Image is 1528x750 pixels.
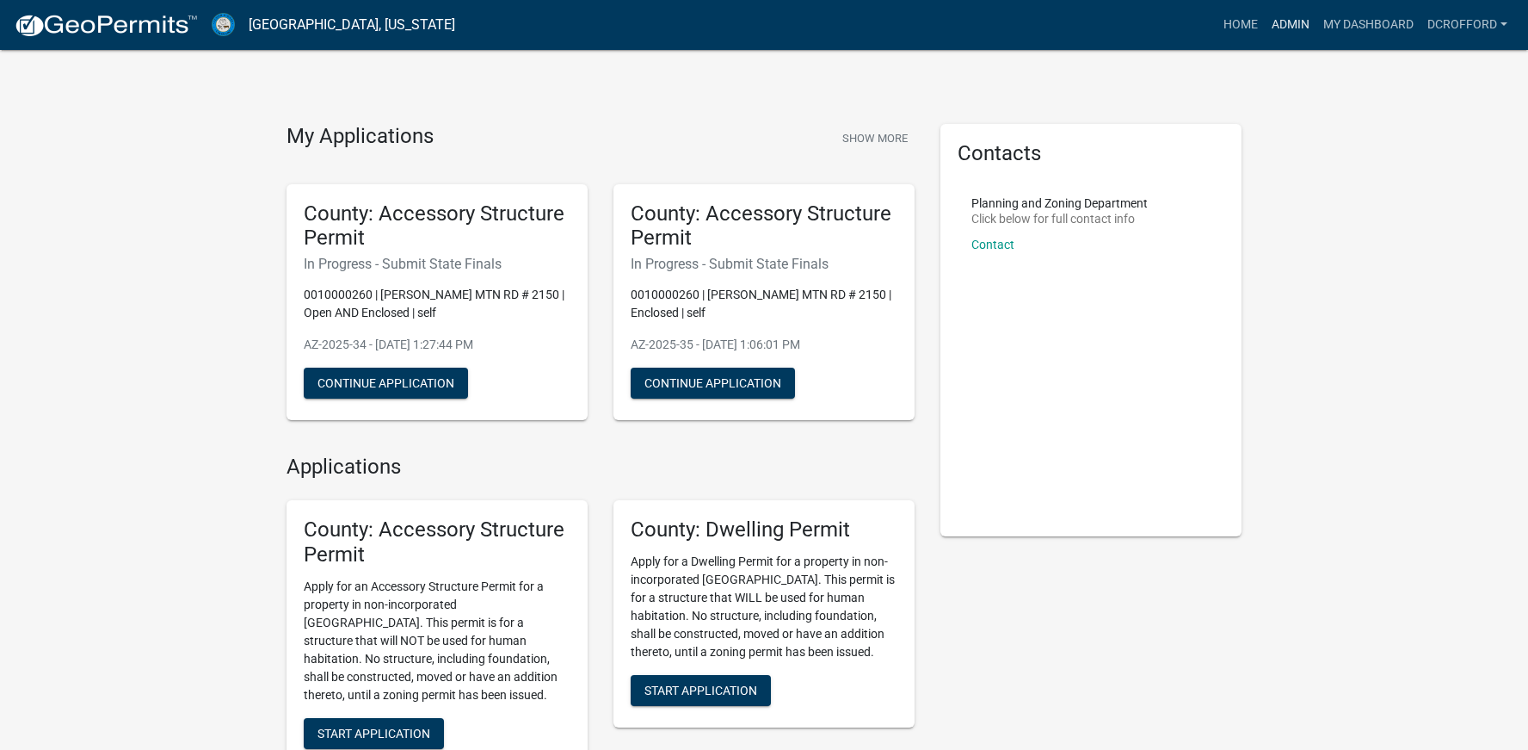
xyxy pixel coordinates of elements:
[644,683,757,697] span: Start Application
[631,553,897,661] p: Apply for a Dwelling Permit for a property in non-incorporated [GEOGRAPHIC_DATA]. This permit is ...
[286,124,434,150] h4: My Applications
[1217,9,1265,41] a: Home
[958,141,1224,166] h5: Contacts
[317,726,430,740] span: Start Application
[304,201,570,251] h5: County: Accessory Structure Permit
[212,13,235,36] img: Custer County, Colorado
[631,368,795,399] button: Continue Application
[971,238,1014,251] a: Contact
[286,455,915,480] h4: Applications
[971,213,1148,225] p: Click below for full contact info
[631,286,897,322] p: 0010000260 | [PERSON_NAME] MTN RD # 2150 | Enclosed | self
[304,578,570,704] p: Apply for an Accessory Structure Permit for a property in non-incorporated [GEOGRAPHIC_DATA]. Thi...
[631,256,897,272] h6: In Progress - Submit State Finals
[631,518,897,542] h5: County: Dwelling Permit
[1316,9,1420,41] a: My Dashboard
[304,336,570,354] p: AZ-2025-34 - [DATE] 1:27:44 PM
[249,10,455,40] a: [GEOGRAPHIC_DATA], [US_STATE]
[304,368,468,399] button: Continue Application
[304,286,570,322] p: 0010000260 | [PERSON_NAME] MTN RD # 2150 | Open AND Enclosed | self
[631,675,771,706] button: Start Application
[304,256,570,272] h6: In Progress - Submit State Finals
[631,201,897,251] h5: County: Accessory Structure Permit
[971,197,1148,209] p: Planning and Zoning Department
[631,336,897,354] p: AZ-2025-35 - [DATE] 1:06:01 PM
[304,518,570,567] h5: County: Accessory Structure Permit
[304,718,444,749] button: Start Application
[1265,9,1316,41] a: Admin
[1420,9,1514,41] a: dcrofford
[835,124,915,152] button: Show More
